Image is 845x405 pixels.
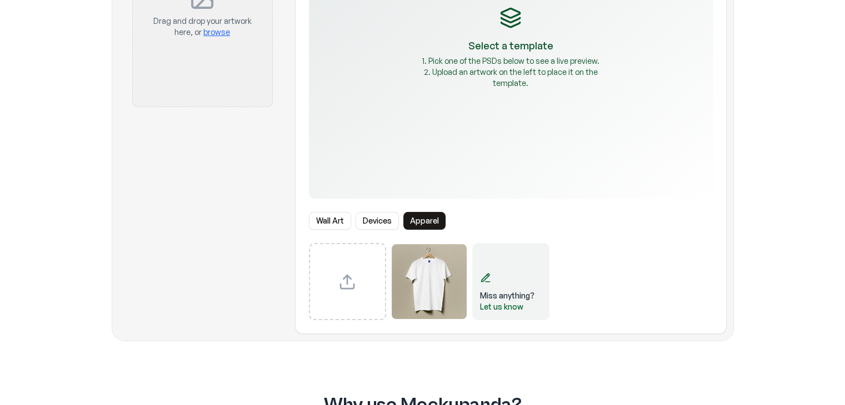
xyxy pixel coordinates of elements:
[468,38,553,53] p: Select a template
[151,16,254,38] p: Drag and drop your artwork here, or
[309,243,386,320] div: Upload custom PSD template
[472,243,549,320] div: Send feedback
[480,301,534,312] div: Let us know
[356,212,399,230] button: Devices
[422,55,599,89] p: 1. Pick one of the PSDs below to see a live preview. 2. Upload an artwork on the left to place it...
[203,27,230,37] span: browse
[309,212,351,230] button: Wall Art
[403,212,446,230] button: Apparel
[480,290,534,301] div: Miss anything?
[391,243,468,320] div: Select template T-Shirt
[392,244,467,319] img: T-Shirt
